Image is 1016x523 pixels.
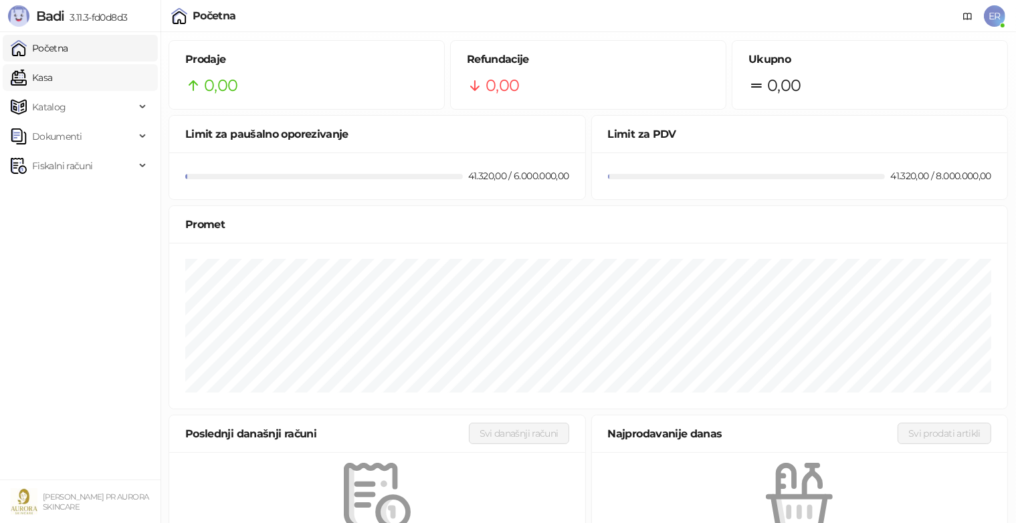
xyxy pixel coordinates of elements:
[185,51,428,68] h5: Prodaje
[185,216,991,233] div: Promet
[608,425,898,442] div: Najprodavanije danas
[185,425,469,442] div: Poslednji današnji računi
[32,152,92,179] span: Fiskalni računi
[185,126,569,142] div: Limit za paušalno oporezivanje
[204,73,237,98] span: 0,00
[193,11,236,21] div: Početna
[888,169,994,183] div: 41.320,00 / 8.000.000,00
[43,492,148,512] small: [PERSON_NAME] PR AURORA SKINCARE
[984,5,1005,27] span: ER
[8,5,29,27] img: Logo
[748,51,991,68] h5: Ukupno
[486,73,519,98] span: 0,00
[466,169,572,183] div: 41.320,00 / 6.000.000,00
[64,11,127,23] span: 3.11.3-fd0d8d3
[36,8,64,24] span: Badi
[11,35,68,62] a: Početna
[11,64,52,91] a: Kasa
[32,123,82,150] span: Dokumenti
[767,73,801,98] span: 0,00
[11,488,37,515] img: 64x64-companyLogo-49a89dee-dabe-4d7e-87b5-030737ade40e.jpeg
[467,51,710,68] h5: Refundacije
[608,126,992,142] div: Limit za PDV
[469,423,569,444] button: Svi današnji računi
[32,94,66,120] span: Katalog
[898,423,991,444] button: Svi prodati artikli
[957,5,979,27] a: Dokumentacija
